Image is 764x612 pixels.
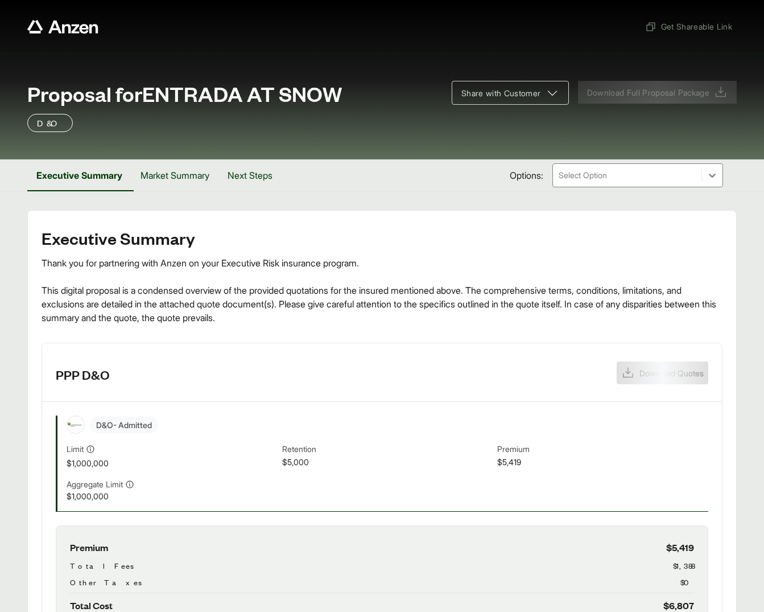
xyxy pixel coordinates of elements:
[37,116,63,130] p: D&O
[67,490,278,502] span: $1,000,000
[645,20,732,32] span: Get Shareable Link
[673,560,694,572] span: $1,388
[666,540,694,555] span: $5,419
[67,478,123,490] span: Aggregate Limit
[282,443,493,456] span: Retention
[27,82,342,105] span: Proposal for ENTRADA AT SNOW
[452,81,569,105] button: Share with Customer
[70,560,134,572] span: Total Fees
[27,159,131,191] button: Executive Summary
[56,366,110,383] h3: PPP D&O
[67,416,84,433] img: Preferred Property Program
[42,256,722,325] div: Thank you for partnering with Anzen on your Executive Risk insurance program. This digital propos...
[131,159,218,191] button: Market Summary
[641,16,737,37] button: Get Shareable Link
[461,87,541,99] span: Share with Customer
[89,417,159,433] span: D&O - Admitted
[510,169,543,182] span: Options:
[680,576,694,588] span: $0
[218,159,282,191] button: Next Steps
[282,456,493,469] span: $5,000
[27,20,98,34] a: Anzen website
[70,540,108,555] span: Premium
[67,457,278,469] span: $1,000,000
[70,576,142,588] span: Other Taxes
[497,443,708,456] span: Premium
[42,229,722,247] h2: Executive Summary
[67,443,84,455] span: Limit
[497,456,708,469] span: $5,419
[587,87,710,98] span: Download Full Proposal Package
